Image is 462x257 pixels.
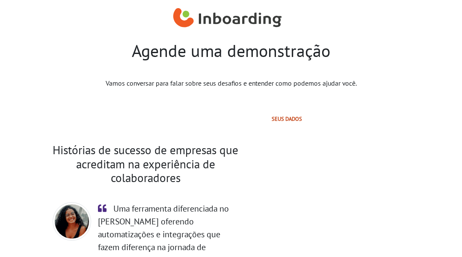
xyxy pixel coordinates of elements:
[272,116,430,122] h2: Seus dados
[32,40,430,61] h1: Agende uma demonstração
[53,143,238,185] h2: Histórias de sucesso de empresas que acreditam na experiência de colaboradores
[173,6,281,31] img: Inboarding Home
[173,3,281,33] a: Inboarding Home Page
[72,78,391,88] p: Vamos conversar para falar sobre seus desafios e entender como podemos ajudar você.
[53,202,91,241] img: Day do Asaas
